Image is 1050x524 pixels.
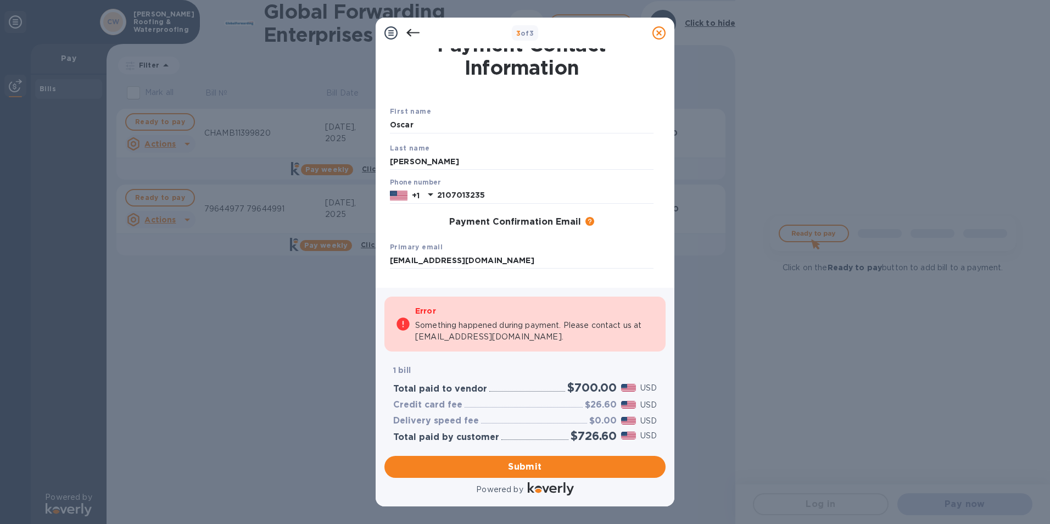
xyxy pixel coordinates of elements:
p: Something happened during payment. Please contact us at [EMAIL_ADDRESS][DOMAIN_NAME]. [415,320,655,343]
span: 3 [516,29,521,37]
b: Error [415,306,436,315]
input: Enter your first name [390,117,654,133]
h3: Credit card fee [393,400,462,410]
img: Logo [528,482,574,495]
input: Enter your last name [390,153,654,170]
h3: Total paid to vendor [393,384,487,394]
p: USD [640,399,657,411]
img: USD [621,432,636,439]
img: USD [621,417,636,425]
b: Last name [390,144,430,152]
input: Enter your primary name [390,253,654,269]
label: Phone number [390,180,440,186]
h3: Total paid by customer [393,432,499,443]
button: Submit [384,456,666,478]
h1: Payment Contact Information [390,33,654,79]
p: USD [640,430,657,442]
img: USD [621,384,636,392]
b: First name [390,107,431,115]
p: +1 [412,190,420,201]
input: Enter your phone number [437,187,654,204]
span: Submit [393,460,657,473]
img: USD [621,401,636,409]
h3: $0.00 [589,416,617,426]
h2: $700.00 [567,381,617,394]
h3: $26.60 [585,400,617,410]
b: of 3 [516,29,534,37]
img: US [390,189,407,202]
p: Powered by [476,484,523,495]
h3: Payment Confirmation Email [449,217,581,227]
h2: $726.60 [571,429,617,443]
p: USD [640,382,657,394]
h3: Delivery speed fee [393,416,479,426]
p: USD [640,415,657,427]
b: 1 bill [393,366,411,375]
b: Primary email [390,243,443,251]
